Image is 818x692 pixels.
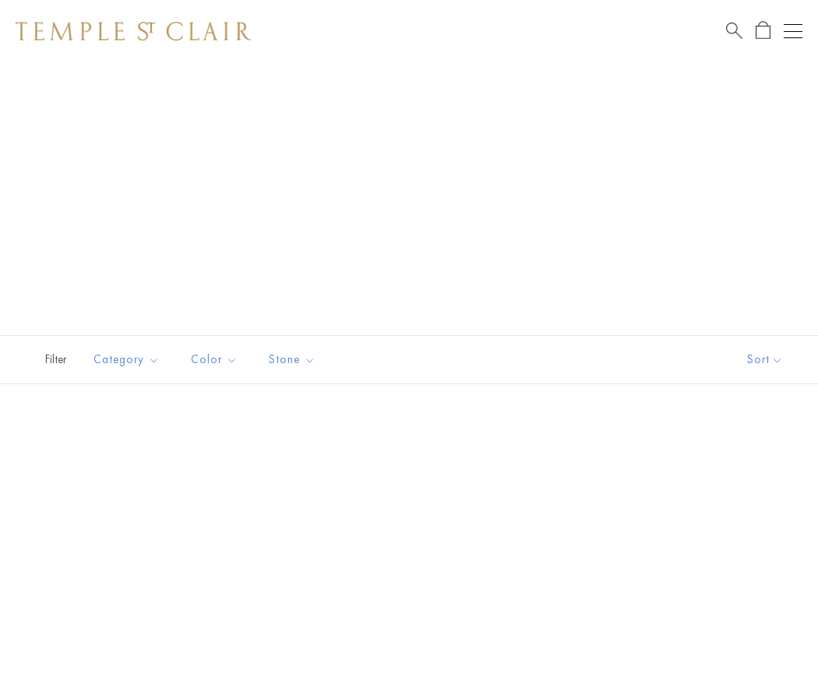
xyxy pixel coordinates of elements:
[712,336,818,383] button: Show sort by
[257,342,327,377] button: Stone
[16,22,251,41] img: Temple St. Clair
[183,350,249,369] span: Color
[726,21,742,41] a: Search
[261,350,327,369] span: Stone
[784,22,802,41] button: Open navigation
[179,342,249,377] button: Color
[756,21,770,41] a: Open Shopping Bag
[82,342,171,377] button: Category
[86,350,171,369] span: Category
